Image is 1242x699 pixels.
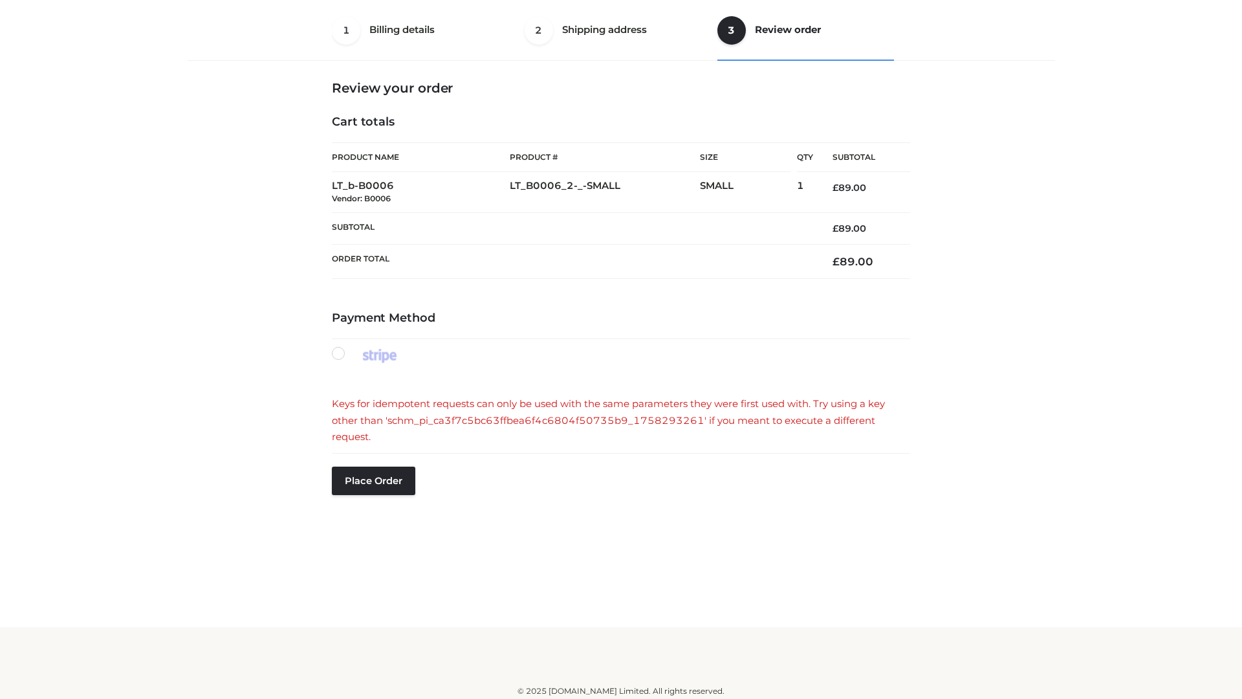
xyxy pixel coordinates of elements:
th: Product Name [332,142,510,172]
button: Place order [332,467,415,495]
th: Qty [797,142,813,172]
th: Product # [510,142,700,172]
td: SMALL [700,172,797,213]
th: Size [700,143,790,172]
h4: Payment Method [332,311,910,326]
td: LT_B0006_2-_-SMALL [510,172,700,213]
h3: Review your order [332,80,910,96]
th: Order Total [332,245,813,279]
h4: Cart totals [332,115,910,129]
td: LT_b-B0006 [332,172,510,213]
span: £ [833,223,838,234]
bdi: 89.00 [833,255,873,268]
bdi: 89.00 [833,182,866,194]
div: Keys for idempotent requests can only be used with the same parameters they were first used with.... [332,395,910,445]
div: © 2025 [DOMAIN_NAME] Limited. All rights reserved. [192,685,1050,698]
small: Vendor: B0006 [332,194,391,203]
bdi: 89.00 [833,223,866,234]
th: Subtotal [813,143,910,172]
th: Subtotal [332,212,813,244]
span: £ [833,255,840,268]
td: 1 [797,172,813,213]
span: £ [833,182,838,194]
